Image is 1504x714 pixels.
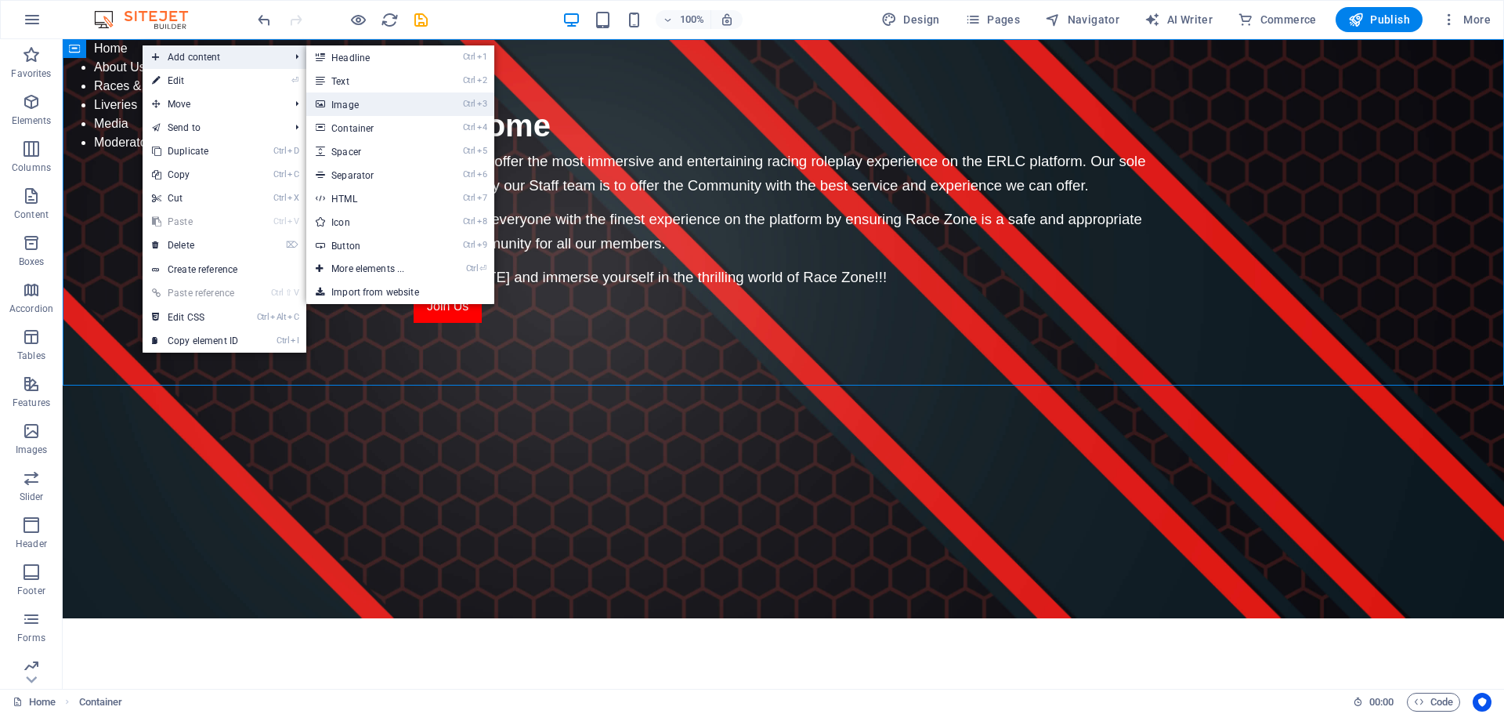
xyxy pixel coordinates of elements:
[463,99,475,109] i: Ctrl
[79,693,123,712] nav: breadcrumb
[143,210,248,234] a: CtrlVPaste
[143,234,248,257] a: ⌦Delete
[9,303,53,315] p: Accordion
[90,10,208,29] img: Editor Logo
[143,140,248,163] a: CtrlDDuplicate
[463,216,475,227] i: Ctrl
[479,263,486,274] i: ⏎
[463,52,475,62] i: Ctrl
[287,146,298,156] i: D
[17,585,45,597] p: Footer
[466,263,479,274] i: Ctrl
[255,10,273,29] button: undo
[477,216,487,227] i: 8
[143,69,248,92] a: ⏎Edit
[271,288,284,298] i: Ctrl
[79,693,123,712] span: Click to select. Double-click to edit
[270,312,286,322] i: Alt
[17,350,45,362] p: Tables
[13,693,56,712] a: Click to cancel selection. Double-click to open Pages
[875,7,946,32] button: Design
[1473,693,1491,712] button: Usercentrics
[273,193,286,203] i: Ctrl
[477,146,487,156] i: 5
[277,335,289,346] i: Ctrl
[1039,7,1126,32] button: Navigator
[287,169,298,179] i: C
[477,75,487,85] i: 2
[1441,12,1491,27] span: More
[1238,12,1317,27] span: Commerce
[477,169,487,179] i: 6
[477,52,487,62] i: 1
[257,312,269,322] i: Ctrl
[12,114,52,127] p: Elements
[463,122,475,132] i: Ctrl
[287,216,298,227] i: V
[306,187,436,210] a: Ctrl7HTML
[881,12,940,27] span: Design
[19,256,45,268] p: Boxes
[143,92,283,116] span: Move
[463,146,475,156] i: Ctrl
[143,116,283,140] a: Send to
[143,163,248,187] a: CtrlCCopy
[306,163,436,187] a: Ctrl6Separator
[143,306,248,329] a: CtrlAltCEdit CSS
[14,208,49,221] p: Content
[1353,693,1394,712] h6: Session time
[412,11,430,29] i: Save (Ctrl+S)
[306,92,436,116] a: Ctrl3Image
[273,216,286,227] i: Ctrl
[965,12,1020,27] span: Pages
[291,75,298,85] i: ⏎
[381,11,399,29] i: Reload page
[143,329,248,353] a: CtrlICopy element ID
[306,69,436,92] a: Ctrl2Text
[1380,696,1383,708] span: :
[720,13,734,27] i: On resize automatically adjust zoom level to fit chosen device.
[306,116,436,140] a: Ctrl4Container
[349,10,367,29] button: Click here to leave preview mode and continue editing
[273,169,286,179] i: Ctrl
[1348,12,1410,27] span: Publish
[255,11,273,29] i: Undo: Change main axis (Ctrl+Z)
[1045,12,1119,27] span: Navigator
[411,10,430,29] button: save
[16,538,47,550] p: Header
[306,210,436,234] a: Ctrl8Icon
[306,234,436,257] a: Ctrl9Button
[656,10,711,29] button: 100%
[273,146,286,156] i: Ctrl
[1138,7,1219,32] button: AI Writer
[286,240,298,250] i: ⌦
[13,397,50,409] p: Features
[463,169,475,179] i: Ctrl
[287,312,298,322] i: C
[20,491,44,503] p: Slider
[477,99,487,109] i: 3
[477,122,487,132] i: 4
[1435,7,1497,32] button: More
[477,240,487,250] i: 9
[11,67,51,80] p: Favorites
[380,10,399,29] button: reload
[959,7,1026,32] button: Pages
[306,281,494,304] a: Import from website
[1407,693,1460,712] button: Code
[306,45,436,69] a: Ctrl1Headline
[12,161,51,174] p: Columns
[291,335,298,346] i: I
[679,10,704,29] h6: 100%
[143,45,283,69] span: Add content
[287,193,298,203] i: X
[306,140,436,163] a: Ctrl5Spacer
[1369,693,1394,712] span: 00 00
[306,257,436,281] a: Ctrl⏎More elements ...
[1336,7,1423,32] button: Publish
[1144,12,1213,27] span: AI Writer
[875,7,946,32] div: Design (Ctrl+Alt+Y)
[17,632,45,644] p: Forms
[16,444,48,456] p: Images
[477,193,487,203] i: 7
